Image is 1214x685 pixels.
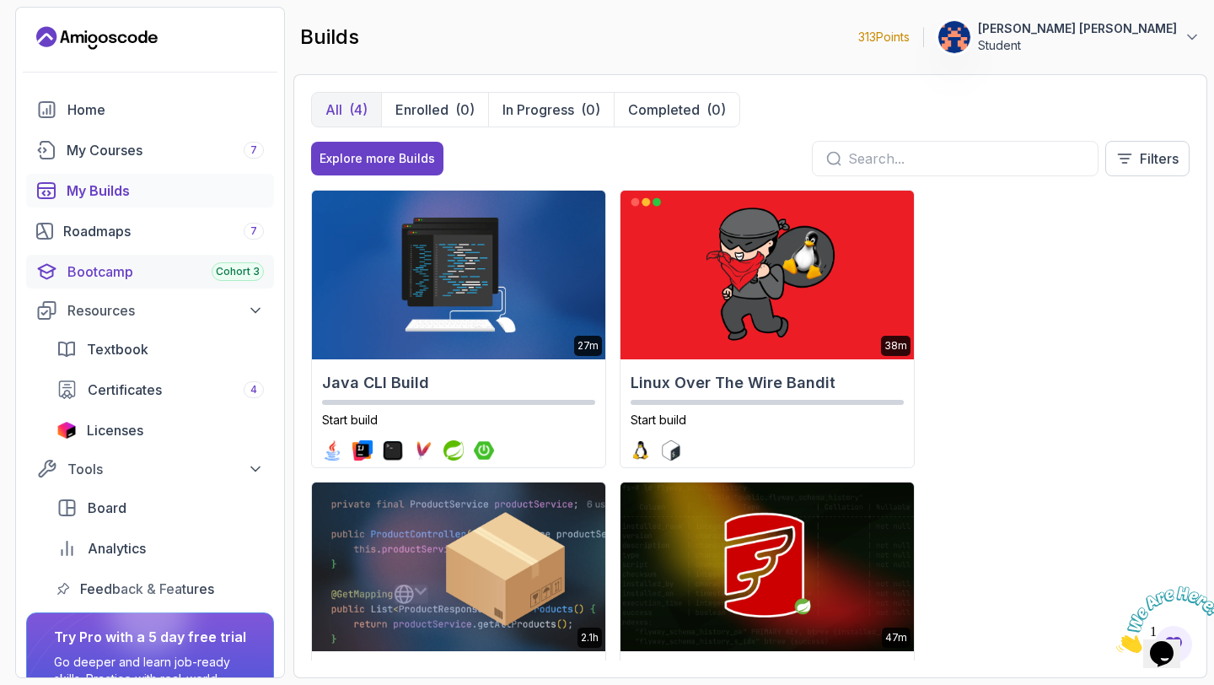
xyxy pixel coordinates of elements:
[581,100,600,120] div: (0)
[250,143,257,157] span: 7
[26,133,274,167] a: courses
[300,24,359,51] h2: builds
[502,100,574,120] p: In Progress
[858,29,910,46] p: 313 Points
[413,440,433,461] img: maven logo
[88,538,146,558] span: Analytics
[631,413,686,427] span: Start build
[383,440,403,461] img: terminal logo
[1109,580,1214,660] iframe: chat widget
[614,93,739,127] button: Completed(0)
[322,371,595,395] h2: Java CLI Build
[581,631,599,645] p: 2.1h
[322,440,342,461] img: java logo
[26,255,274,289] a: bootcamp
[312,483,605,651] img: Spring Boot Product API card
[455,100,475,120] div: (0)
[67,100,264,120] div: Home
[46,373,274,407] a: certificates
[7,7,111,73] img: Chat attention grabber
[63,221,264,241] div: Roadmaps
[312,191,605,359] img: Java CLI Build card
[320,150,435,167] div: Explore more Builds
[325,100,342,120] p: All
[706,100,726,120] div: (0)
[381,93,488,127] button: Enrolled(0)
[938,21,970,53] img: user profile image
[661,440,681,461] img: bash logo
[80,579,214,599] span: Feedback & Features
[67,262,264,282] div: Bootcamp
[216,265,260,278] span: Cohort 3
[88,498,126,518] span: Board
[1140,148,1179,169] p: Filters
[67,181,264,201] div: My Builds
[250,224,257,238] span: 7
[67,459,264,479] div: Tools
[311,142,443,175] button: Explore more Builds
[250,383,257,396] span: 4
[67,300,264,321] div: Resources
[26,454,274,484] button: Tools
[577,339,599,353] p: 27m
[620,191,914,359] img: Linux Over The Wire Bandit card
[352,440,373,461] img: intellij logo
[46,531,274,565] a: analytics
[443,440,464,461] img: spring logo
[46,572,274,606] a: feedback
[488,93,614,127] button: In Progress(0)
[87,420,143,440] span: Licenses
[628,100,700,120] p: Completed
[46,332,274,366] a: textbook
[56,422,77,439] img: jetbrains icon
[88,380,162,400] span: Certificates
[26,93,274,127] a: home
[7,7,13,21] span: 1
[631,371,904,395] h2: Linux Over The Wire Bandit
[46,491,274,525] a: board
[67,140,264,160] div: My Courses
[978,20,1177,37] p: [PERSON_NAME] [PERSON_NAME]
[848,148,1084,169] input: Search...
[322,413,378,427] span: Start build
[885,631,907,645] p: 47m
[26,295,274,326] button: Resources
[395,100,449,120] p: Enrolled
[620,190,915,468] a: Linux Over The Wire Bandit card38mLinux Over The Wire BanditStart buildlinux logobash logo
[26,214,274,248] a: roadmaps
[1105,141,1190,176] button: Filters
[87,339,148,359] span: Textbook
[36,24,158,51] a: Landing page
[312,93,381,127] button: All(4)
[937,20,1201,54] button: user profile image[PERSON_NAME] [PERSON_NAME]Student
[311,190,606,468] a: Java CLI Build card27mJava CLI BuildStart buildjava logointellij logoterminal logomaven logosprin...
[620,483,914,651] img: Flyway and Spring Boot card
[978,37,1177,54] p: Student
[349,100,368,120] div: (4)
[884,339,907,353] p: 38m
[631,440,651,461] img: linux logo
[26,174,274,208] a: builds
[474,440,494,461] img: spring-boot logo
[46,413,274,447] a: licenses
